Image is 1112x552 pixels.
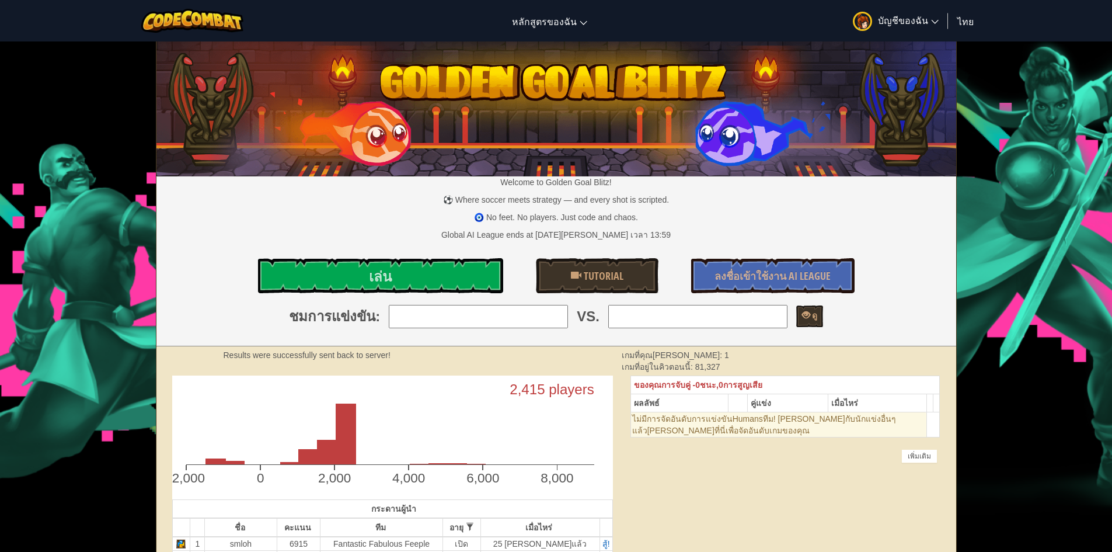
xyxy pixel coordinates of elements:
td: 25 [PERSON_NAME]แล้ว [480,537,599,551]
span: ชมการแข่งขัน [289,307,375,327]
p: ⚽ Where soccer meets strategy — and every shot is scripted. [156,194,956,206]
td: 1 [190,537,205,551]
a: หลักสูตรของฉัน [506,5,593,37]
th: ชื่อ [205,518,277,537]
th: เมื่อไหร่ [828,394,927,412]
span: ดู [810,310,817,321]
span: : [375,307,380,327]
span: การสูญเสีย [723,380,762,390]
td: เปิด [442,537,480,551]
td: Humans [630,412,927,438]
span: การจับคู่ - [661,380,696,390]
a: บัญชีของฉัน [847,2,944,39]
span: บัญชีของฉัน [878,14,939,26]
p: 🧿 No feet. No players. Just code and chaos. [156,211,956,223]
td: Fantastic Fabulous Feeple [320,537,442,551]
div: เพิ่มเติม [901,449,937,463]
span: ไม่มีการจัดอันดับการแข่งขัน [632,414,733,423]
span: กระดานผู้นำ [371,504,416,513]
text: 0 [256,471,264,485]
strong: Results were successfully sent back to server! [224,350,391,360]
p: Welcome to Golden Goal Blitz! [156,176,956,188]
td: 6915 [277,537,320,551]
a: ลงชื่อเข้าใช้งาน AI League [691,258,855,293]
text: 2,000 [318,471,351,485]
th: คู่แข่ง [748,394,828,412]
span: ชนะ, [700,380,719,390]
td: smloh [205,537,277,551]
span: ลงชื่อเข้าใช้งาน AI League [714,269,831,283]
a: ไทย [951,5,979,37]
img: avatar [853,12,872,31]
text: 8,000 [541,471,573,485]
div: Global AI League ends at [DATE][PERSON_NAME] เวลา 13:59 [441,229,671,241]
text: 2,415 players [510,381,594,397]
span: ทีม! [PERSON_NAME]กับนักแข่งอื่นๆ แล้ว[PERSON_NAME]ที่นี่เพื่อจัดอันดับเกมของคุณ [632,414,896,435]
th: เมื่อไหร่ [480,518,599,537]
th: อายุ [442,518,480,537]
a: สู้! [602,539,610,548]
span: เกมที่อยู่ในคิวตอนนี้: [622,362,695,372]
img: Golden Goal [156,37,956,176]
span: 81,327 [695,362,720,372]
text: -2,000 [168,471,205,485]
span: หลักสูตรของฉัน [512,15,577,27]
span: เกมที่คุณ[PERSON_NAME]: [622,350,724,360]
a: Tutorial [536,258,658,293]
span: VS. [577,307,599,327]
th: คะแนน [277,518,320,537]
img: CodeCombat logo [141,9,243,33]
text: 6,000 [466,471,499,485]
span: 1 [724,350,729,360]
span: ของคุณ [634,380,661,390]
span: เล่น [369,267,392,286]
th: ผลลัพธ์ [630,394,728,412]
th: 0 0 [630,376,940,394]
span: ไทย [957,15,974,27]
text: 4,000 [392,471,425,485]
span: Tutorial [581,269,623,283]
th: ทีม [320,518,442,537]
